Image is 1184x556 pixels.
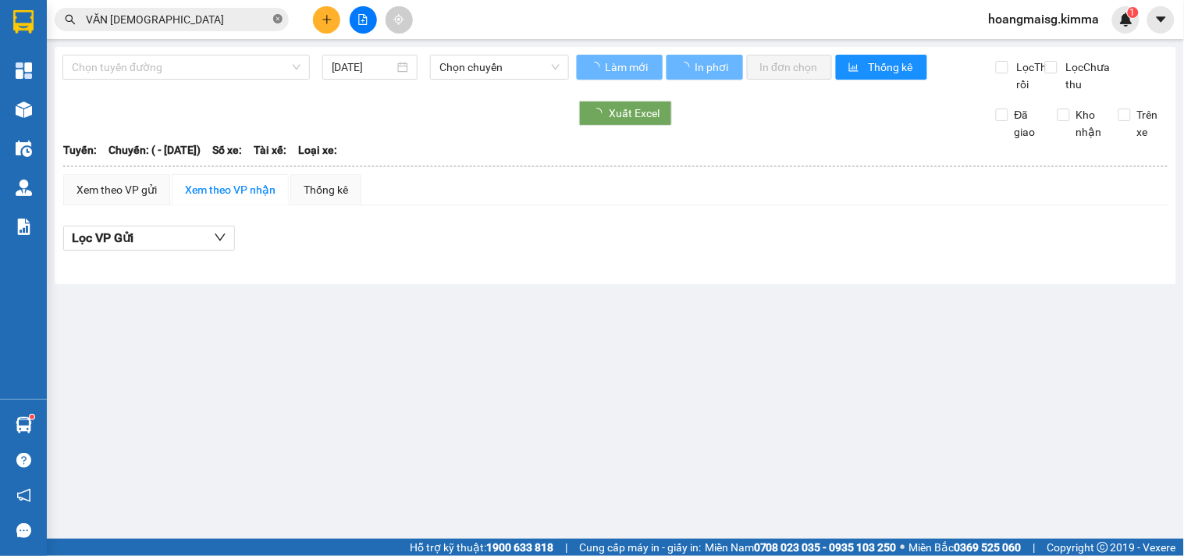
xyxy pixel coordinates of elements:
b: Tuyến: [63,144,97,156]
span: Làm mới [605,59,650,76]
button: aim [386,6,413,34]
span: close-circle [273,14,283,23]
span: search [65,14,76,25]
span: Lọc Chưa thu [1060,59,1119,93]
span: Loại xe: [298,141,337,159]
span: Đã giao [1008,106,1046,141]
span: Miền Bắc [909,539,1022,556]
sup: 1 [1128,7,1139,18]
img: warehouse-icon [16,102,32,118]
span: Lọc VP Gửi [72,228,133,248]
button: Làm mới [577,55,663,80]
button: bar-chartThống kê [836,55,927,80]
img: warehouse-icon [16,141,32,157]
img: logo-vxr [13,10,34,34]
img: warehouse-icon [16,417,32,433]
span: caret-down [1154,12,1168,27]
button: In phơi [667,55,743,80]
span: Trên xe [1131,106,1168,141]
button: file-add [350,6,377,34]
button: In đơn chọn [747,55,832,80]
span: Lọc Thu rồi [1011,59,1056,93]
div: Xem theo VP nhận [185,181,276,198]
span: notification [16,488,31,503]
span: plus [322,14,332,25]
div: Thống kê [304,181,348,198]
img: warehouse-icon [16,180,32,196]
span: Hỗ trợ kỹ thuật: [410,539,553,556]
span: Chuyến: ( - [DATE]) [108,141,201,159]
img: solution-icon [16,219,32,235]
span: Chọn chuyến [439,55,560,79]
span: 1 [1130,7,1136,18]
span: close-circle [273,12,283,27]
input: Tìm tên, số ĐT hoặc mã đơn [86,11,270,28]
span: hoangmaisg.kimma [976,9,1112,29]
span: message [16,523,31,538]
span: copyright [1097,542,1108,553]
span: | [1033,539,1036,556]
button: caret-down [1147,6,1175,34]
span: loading [589,62,603,73]
span: ⚪️ [901,544,905,551]
span: Miền Nam [705,539,897,556]
input: 12/10/2025 [332,59,395,76]
span: Thống kê [868,59,915,76]
button: plus [313,6,340,34]
button: Lọc VP Gửi [63,226,235,251]
strong: 1900 633 818 [486,541,553,554]
span: aim [393,14,404,25]
span: | [565,539,567,556]
span: file-add [357,14,368,25]
div: Xem theo VP gửi [76,181,157,198]
span: In phơi [695,59,731,76]
strong: 0708 023 035 - 0935 103 250 [754,541,897,554]
span: Kho nhận [1070,106,1108,141]
button: Xuất Excel [579,101,672,126]
span: down [214,231,226,244]
span: Số xe: [212,141,242,159]
span: Cung cấp máy in - giấy in: [579,539,701,556]
span: loading [679,62,692,73]
span: Tài xế: [254,141,286,159]
img: dashboard-icon [16,62,32,79]
span: bar-chart [848,62,862,74]
img: icon-new-feature [1119,12,1133,27]
strong: 0369 525 060 [955,541,1022,554]
span: question-circle [16,453,31,468]
sup: 1 [30,415,34,419]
